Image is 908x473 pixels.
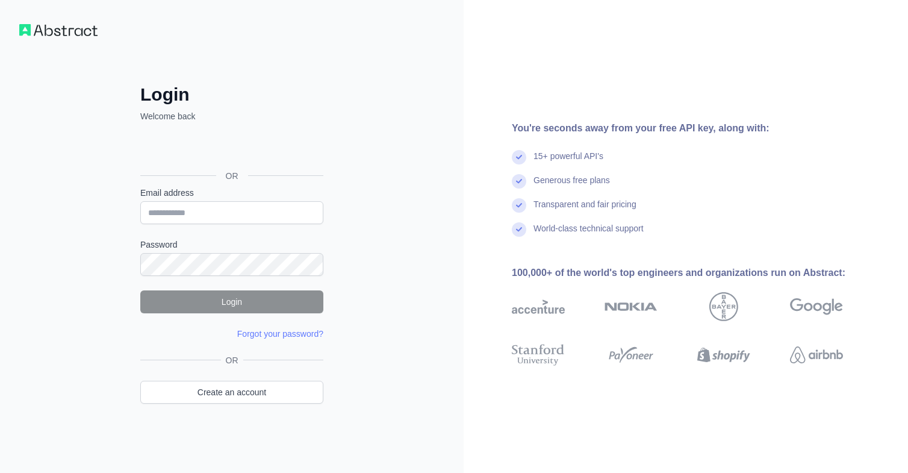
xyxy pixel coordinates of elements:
div: 15+ powerful API's [533,150,603,174]
p: Welcome back [140,110,323,122]
img: payoneer [605,342,658,368]
h2: Login [140,84,323,105]
img: check mark [512,150,526,164]
img: accenture [512,292,565,321]
iframe: Sign in with Google Button [134,136,327,162]
img: google [790,292,843,321]
div: You're seconds away from your free API key, along with: [512,121,882,136]
img: stanford university [512,342,565,368]
img: check mark [512,222,526,237]
img: check mark [512,198,526,213]
button: Login [140,290,323,313]
div: Generous free plans [533,174,610,198]
img: bayer [709,292,738,321]
img: nokia [605,292,658,321]
label: Password [140,239,323,251]
div: World-class technical support [533,222,644,246]
img: airbnb [790,342,843,368]
div: 100,000+ of the world's top engineers and organizations run on Abstract: [512,266,882,280]
div: Transparent and fair pricing [533,198,636,222]
span: OR [221,354,243,366]
a: Create an account [140,381,323,404]
img: check mark [512,174,526,189]
img: shopify [697,342,750,368]
img: Workflow [19,24,98,36]
span: OR [216,170,248,182]
a: Forgot your password? [237,329,323,339]
label: Email address [140,187,323,199]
